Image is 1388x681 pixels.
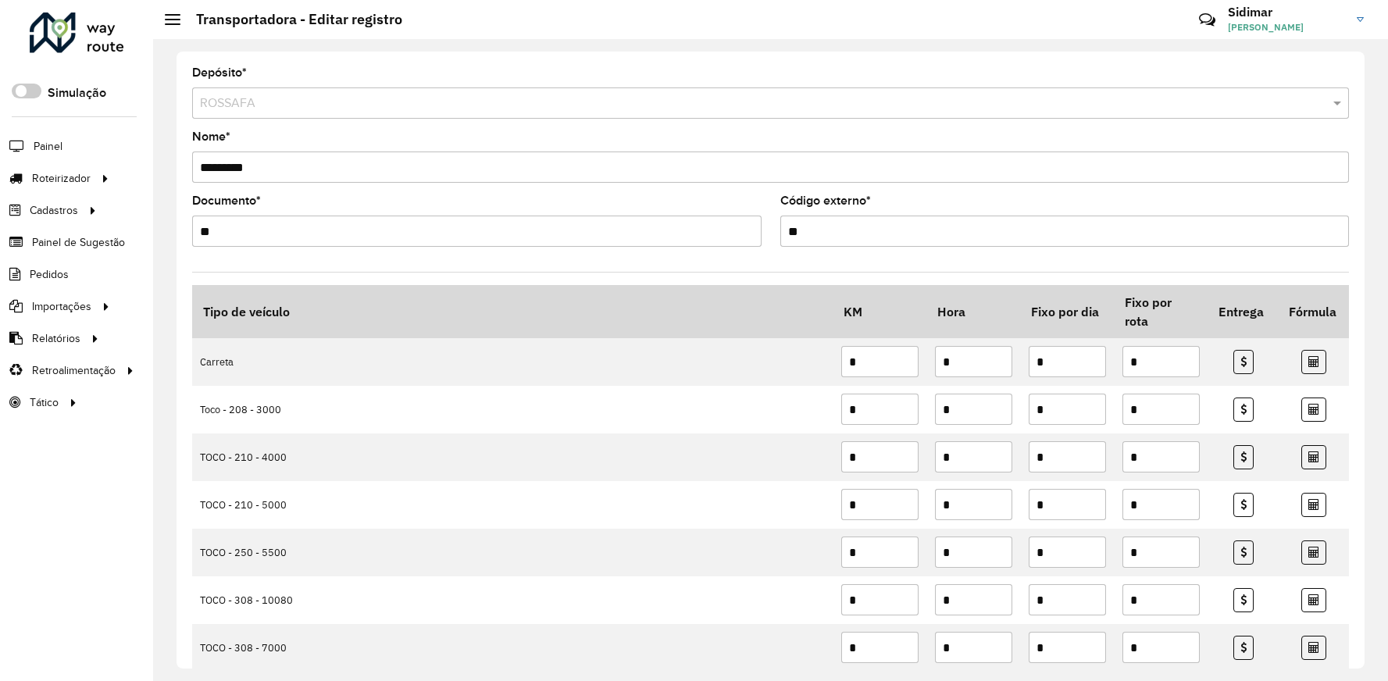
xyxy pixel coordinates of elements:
[192,576,833,624] td: TOCO - 308 - 10080
[192,63,247,82] label: Depósito
[32,298,91,315] span: Importações
[30,202,78,219] span: Cadastros
[1115,286,1208,338] th: Fixo por rota
[192,433,833,481] td: TOCO - 210 - 4000
[1021,286,1115,338] th: Fixo por dia
[1279,286,1349,338] th: Fórmula
[1208,286,1279,338] th: Entrega
[1190,3,1224,37] a: Contato Rápido
[48,84,106,102] label: Simulação
[192,481,833,529] td: TOCO - 210 - 5000
[192,286,833,338] th: Tipo de veículo
[180,11,402,28] h2: Transportadora - Editar registro
[192,529,833,576] td: TOCO - 250 - 5500
[32,330,80,347] span: Relatórios
[30,394,59,411] span: Tático
[192,191,261,210] label: Documento
[192,338,833,386] td: Carreta
[32,362,116,379] span: Retroalimentação
[192,127,230,146] label: Nome
[32,170,91,187] span: Roteirizador
[192,386,833,433] td: Toco - 208 - 3000
[32,234,125,251] span: Painel de Sugestão
[1228,5,1345,20] h3: Sidimar
[833,286,927,338] th: KM
[927,286,1021,338] th: Hora
[780,191,871,210] label: Código externo
[1228,20,1345,34] span: [PERSON_NAME]
[34,138,62,155] span: Painel
[192,624,833,672] td: TOCO - 308 - 7000
[30,266,69,283] span: Pedidos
